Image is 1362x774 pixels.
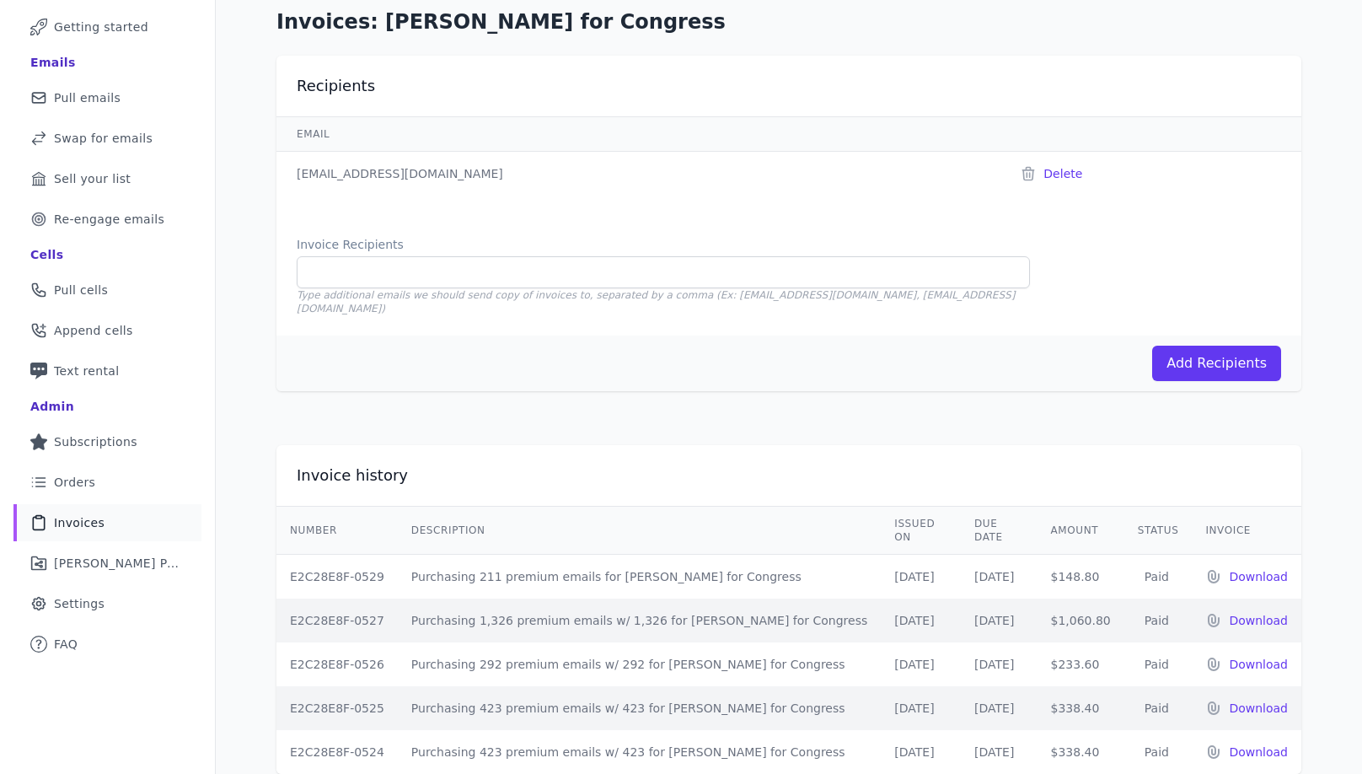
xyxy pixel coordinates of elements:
[1038,599,1124,642] td: $1,060.80
[1229,700,1288,717] a: Download
[54,89,121,106] span: Pull emails
[276,117,1000,152] th: Email
[276,642,398,686] td: E2C28E8F-0526
[1229,744,1288,761] a: Download
[297,288,1030,315] p: Type additional emails we should send copy of invoices to, separated by a comma (Ex: [EMAIL_ADDRE...
[398,686,881,730] td: Purchasing 423 premium emails w/ 423 for [PERSON_NAME] for Congress
[1038,730,1124,774] td: $338.40
[881,507,961,555] th: Issued on
[54,433,137,450] span: Subscriptions
[276,599,398,642] td: E2C28E8F-0527
[13,545,201,582] a: [PERSON_NAME] Performance
[1229,612,1288,629] a: Download
[398,730,881,774] td: Purchasing 423 premium emails w/ 423 for [PERSON_NAME] for Congress
[54,130,153,147] span: Swap for emails
[398,555,881,599] td: Purchasing 211 premium emails for [PERSON_NAME] for Congress
[54,363,120,379] span: Text rental
[1138,745,1176,759] span: Paid
[54,595,105,612] span: Settings
[13,271,201,309] a: Pull cells
[881,730,961,774] td: [DATE]
[1124,507,1193,555] th: Status
[276,8,1301,35] h1: Invoices: [PERSON_NAME] for Congress
[276,507,398,555] th: Number
[54,555,181,572] span: [PERSON_NAME] Performance
[297,465,408,486] h2: Invoice history
[13,352,201,390] a: Text rental
[297,76,375,96] h2: Recipients
[54,211,164,228] span: Re-engage emails
[13,8,201,46] a: Getting started
[1229,568,1288,585] a: Download
[1038,507,1124,555] th: Amount
[30,398,74,415] div: Admin
[961,507,1037,555] th: Due Date
[54,636,78,653] span: FAQ
[276,152,1000,196] td: [EMAIL_ADDRESS][DOMAIN_NAME]
[297,236,1030,253] label: Invoice Recipients
[881,555,961,599] td: [DATE]
[961,642,1037,686] td: [DATE]
[54,19,148,35] span: Getting started
[13,120,201,157] a: Swap for emails
[13,160,201,197] a: Sell your list
[961,599,1037,642] td: [DATE]
[1192,507,1301,555] th: Invoice
[1038,642,1124,686] td: $233.60
[13,504,201,541] a: Invoices
[13,423,201,460] a: Subscriptions
[961,555,1037,599] td: [DATE]
[13,585,201,622] a: Settings
[13,626,201,663] a: FAQ
[13,79,201,116] a: Pull emails
[54,322,133,339] span: Append cells
[398,642,881,686] td: Purchasing 292 premium emails w/ 292 for [PERSON_NAME] for Congress
[881,599,961,642] td: [DATE]
[1138,658,1176,671] span: Paid
[30,246,63,263] div: Cells
[1229,656,1288,673] a: Download
[961,730,1037,774] td: [DATE]
[276,555,398,599] td: E2C28E8F-0529
[1038,686,1124,730] td: $338.40
[13,201,201,238] a: Re-engage emails
[54,514,105,531] span: Invoices
[276,730,398,774] td: E2C28E8F-0524
[398,599,881,642] td: Purchasing 1,326 premium emails w/ 1,326 for [PERSON_NAME] for Congress
[1138,701,1176,715] span: Paid
[398,507,881,555] th: Description
[13,464,201,501] a: Orders
[1043,165,1082,182] input: Delete
[54,170,131,187] span: Sell your list
[881,642,961,686] td: [DATE]
[30,54,76,71] div: Emails
[54,474,95,491] span: Orders
[1138,570,1176,583] span: Paid
[961,686,1037,730] td: [DATE]
[881,686,961,730] td: [DATE]
[1138,614,1176,627] span: Paid
[1152,346,1281,381] button: Add Recipients
[54,282,108,298] span: Pull cells
[1038,555,1124,599] td: $148.80
[276,686,398,730] td: E2C28E8F-0525
[13,312,201,349] a: Append cells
